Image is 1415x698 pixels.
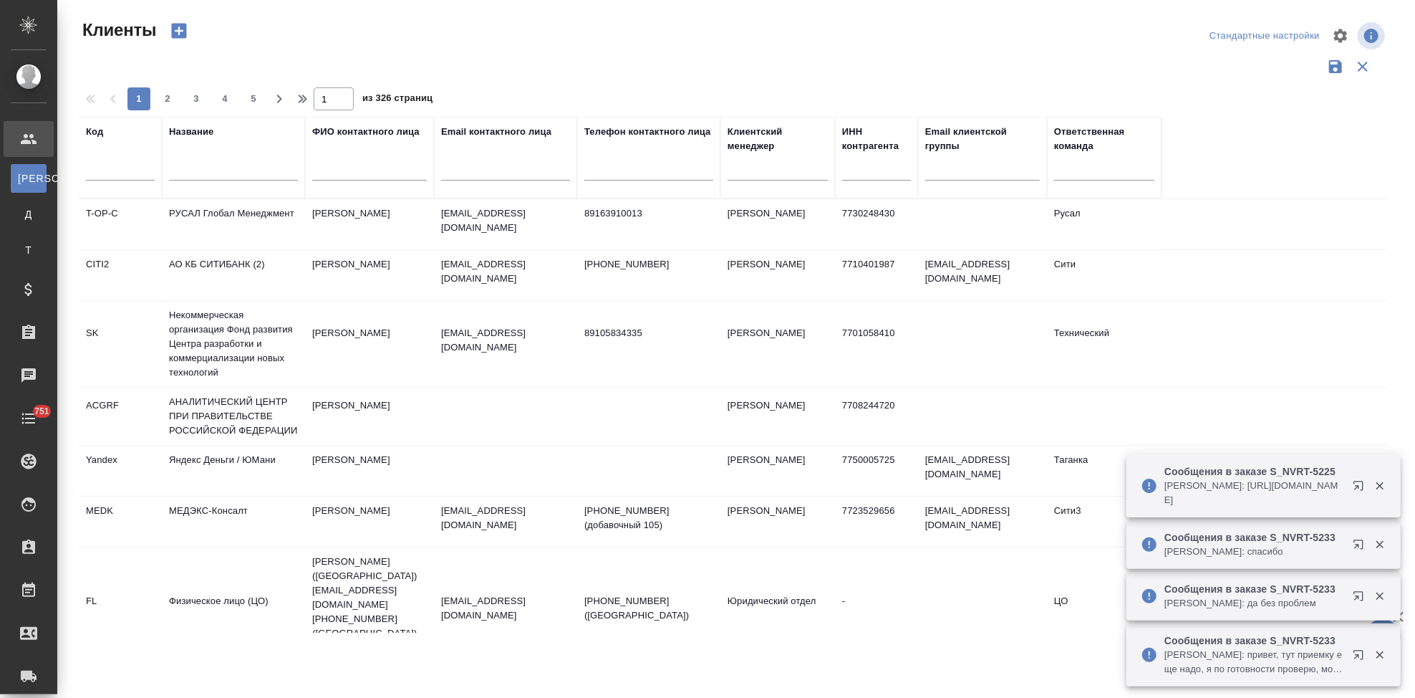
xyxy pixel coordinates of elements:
p: [EMAIL_ADDRESS][DOMAIN_NAME] [441,206,570,235]
td: CITI2 [79,250,162,300]
td: [PERSON_NAME] [305,199,434,249]
div: Код [86,125,103,139]
span: 2 [156,92,179,106]
td: Некоммерческая организация Фонд развития Центра разработки и коммерциализации новых технологий [162,301,305,387]
a: 751 [4,401,54,436]
td: АНАЛИТИЧЕСКИЙ ЦЕНТР ПРИ ПРАВИТЕЛЬСТВЕ РОССИЙСКОЙ ФЕДЕРАЦИИ [162,388,305,445]
td: [EMAIL_ADDRESS][DOMAIN_NAME] [918,497,1047,547]
p: Сообщения в заказе S_NVRT-5233 [1164,634,1343,648]
td: [PERSON_NAME] [305,250,434,300]
td: [EMAIL_ADDRESS][DOMAIN_NAME] [918,446,1047,496]
button: 2 [156,87,179,110]
p: 89105834335 [584,326,713,340]
td: [PERSON_NAME] [720,391,835,441]
div: split button [1206,25,1323,47]
td: [PERSON_NAME] [720,250,835,300]
p: [EMAIL_ADDRESS][DOMAIN_NAME] [441,594,570,623]
td: SK [79,319,162,369]
button: Сохранить фильтры [1322,53,1349,80]
button: Открыть в новой вкладке [1344,582,1378,616]
span: 3 [185,92,208,106]
td: 7710401987 [835,250,918,300]
td: [PERSON_NAME] [720,319,835,369]
td: FL [79,587,162,637]
p: Сообщения в заказе S_NVRT-5233 [1164,582,1343,596]
td: [PERSON_NAME] [720,199,835,249]
div: ФИО контактного лица [312,125,420,139]
td: МЕДЭКС-Консалт [162,497,305,547]
p: Сообщения в заказе S_NVRT-5225 [1164,464,1343,479]
td: Сити3 [1047,497,1162,547]
span: 751 [26,404,58,419]
td: Сити [1047,250,1162,300]
p: [PHONE_NUMBER] ([GEOGRAPHIC_DATA]) [584,594,713,623]
td: ЦО [1047,587,1162,637]
button: Закрыть [1365,590,1394,603]
p: [PERSON_NAME]: да без проблем [1164,596,1343,611]
td: [PERSON_NAME] [720,497,835,547]
span: Настроить таблицу [1323,19,1358,53]
td: Таганка [1047,446,1162,496]
button: Закрыть [1365,538,1394,551]
td: [PERSON_NAME] ([GEOGRAPHIC_DATA]) [EMAIL_ADDRESS][DOMAIN_NAME] [PHONE_NUMBER] ([GEOGRAPHIC_DATA])... [305,548,434,677]
span: 5 [242,92,265,106]
button: Открыть в новой вкладке [1344,641,1378,675]
div: Ответственная команда [1054,125,1154,153]
a: [PERSON_NAME] [11,164,47,193]
td: Яндекс Деньги / ЮМани [162,446,305,496]
td: [PERSON_NAME] [720,446,835,496]
p: [PERSON_NAME]: [URL][DOMAIN_NAME] [1164,479,1343,507]
span: 4 [213,92,236,106]
button: Сбросить фильтры [1349,53,1376,80]
td: [PERSON_NAME] [305,391,434,441]
td: Технический [1047,319,1162,369]
p: [PERSON_NAME]: спасибо [1164,545,1343,559]
span: Клиенты [79,19,156,42]
td: Юридический отдел [720,587,835,637]
td: [PERSON_NAME] [305,497,434,547]
p: [PERSON_NAME]: привет, тут приемку еще надо, я по готовности проверю, можем задержать до 18? [1164,648,1343,677]
td: - [835,587,918,637]
button: Открыть в новой вкладке [1344,472,1378,506]
td: Физическое лицо (ЦО) [162,587,305,637]
button: Закрыть [1365,649,1394,661]
td: [EMAIL_ADDRESS][DOMAIN_NAME] [918,250,1047,300]
p: 89163910013 [584,206,713,221]
td: ACGRF [79,391,162,441]
td: Yandex [79,446,162,496]
button: Открыть в новой вкладке [1344,530,1378,565]
span: Д [18,207,39,221]
p: [EMAIL_ADDRESS][DOMAIN_NAME] [441,257,570,286]
td: [PERSON_NAME] [305,446,434,496]
div: ИНН контрагента [842,125,911,153]
button: Закрыть [1365,479,1394,492]
div: Клиентский менеджер [728,125,828,153]
div: Название [169,125,213,139]
button: 4 [213,87,236,110]
p: [PHONE_NUMBER] (добавочный 105) [584,504,713,532]
td: 7723529656 [835,497,918,547]
button: Создать [162,19,196,43]
button: 3 [185,87,208,110]
p: [EMAIL_ADDRESS][DOMAIN_NAME] [441,504,570,532]
td: 7701058410 [835,319,918,369]
div: Телефон контактного лица [584,125,711,139]
span: [PERSON_NAME] [18,171,39,186]
td: 7750005725 [835,446,918,496]
td: 7708244720 [835,391,918,441]
td: [PERSON_NAME] [305,319,434,369]
td: АО КБ СИТИБАНК (2) [162,250,305,300]
button: 5 [242,87,265,110]
p: [PHONE_NUMBER] [584,257,713,272]
span: Посмотреть информацию [1358,22,1388,49]
span: Т [18,243,39,257]
span: из 326 страниц [362,90,433,110]
td: 7730248430 [835,199,918,249]
td: Русал [1047,199,1162,249]
p: Сообщения в заказе S_NVRT-5233 [1164,530,1343,545]
td: T-OP-C [79,199,162,249]
p: [EMAIL_ADDRESS][DOMAIN_NAME] [441,326,570,355]
div: Email клиентской группы [925,125,1040,153]
div: Email контактного лица [441,125,551,139]
td: MEDK [79,497,162,547]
